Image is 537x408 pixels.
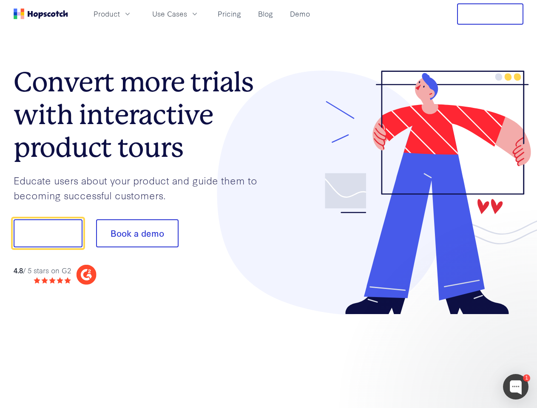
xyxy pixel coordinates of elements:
button: Use Cases [147,7,204,21]
span: Product [94,8,120,19]
a: Blog [255,7,276,21]
button: Free Trial [457,3,523,25]
a: Pricing [214,7,244,21]
strong: 4.8 [14,265,23,275]
button: Product [88,7,137,21]
a: Home [14,8,68,19]
button: Show me! [14,219,82,247]
p: Educate users about your product and guide them to becoming successful customers. [14,173,269,202]
h1: Convert more trials with interactive product tours [14,66,269,164]
a: Demo [287,7,313,21]
button: Book a demo [96,219,179,247]
div: / 5 stars on G2 [14,265,71,276]
div: 1 [523,374,530,382]
span: Use Cases [152,8,187,19]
